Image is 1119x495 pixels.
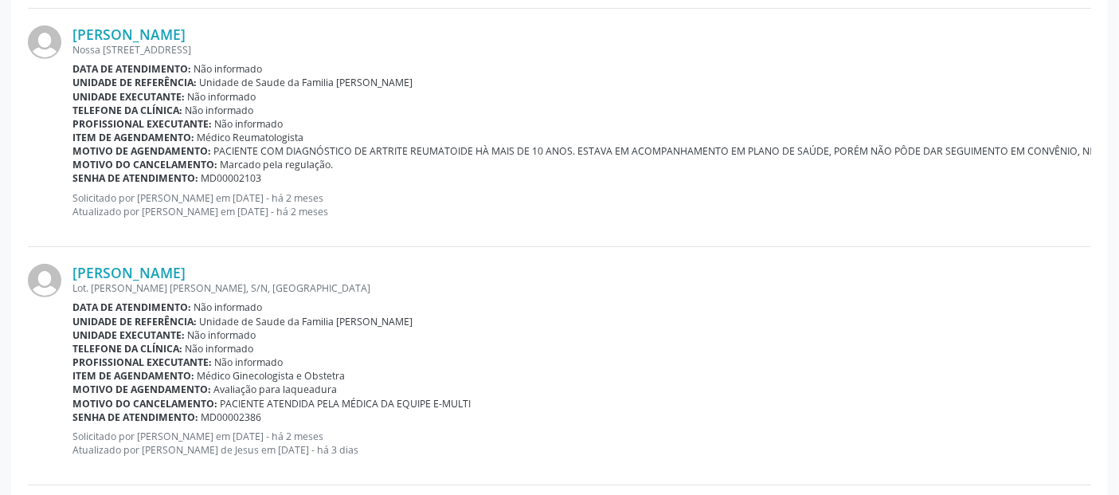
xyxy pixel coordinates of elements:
b: Motivo do cancelamento: [72,397,217,411]
span: Não informado [186,342,254,356]
b: Motivo do cancelamento: [72,158,217,171]
a: [PERSON_NAME] [72,264,186,281]
b: Item de agendamento: [72,369,194,383]
b: Motivo de agendamento: [72,144,211,158]
span: Médico Ginecologista e Obstetra [198,369,346,383]
span: Não informado [215,117,284,131]
b: Telefone da clínica: [72,104,182,117]
span: MD00002103 [201,171,262,185]
span: Unidade de Saude da Familia [PERSON_NAME] [200,76,413,89]
span: MD00002386 [201,411,262,424]
b: Unidade de referência: [72,315,197,328]
div: Lot. [PERSON_NAME] [PERSON_NAME], S/N, [GEOGRAPHIC_DATA] [72,281,1091,295]
b: Profissional executante: [72,356,212,369]
span: Não informado [194,301,263,314]
span: Não informado [188,328,256,342]
b: Senha de atendimento: [72,171,198,185]
span: Marcado pela regulação. [221,158,334,171]
b: Motivo de agendamento: [72,383,211,396]
img: img [28,26,61,59]
span: Não informado [215,356,284,369]
b: Item de agendamento: [72,131,194,144]
span: Não informado [194,62,263,76]
b: Data de atendimento: [72,301,191,314]
span: Não informado [186,104,254,117]
b: Unidade executante: [72,328,185,342]
b: Telefone da clínica: [72,342,182,356]
b: Senha de atendimento: [72,411,198,424]
img: img [28,264,61,297]
span: PACIENTE ATENDIDA PELA MÉDICA DA EQUIPE E-MULTI [221,397,471,411]
b: Unidade de referência: [72,76,197,89]
div: Nossa [STREET_ADDRESS] [72,43,1091,57]
b: Profissional executante: [72,117,212,131]
span: Unidade de Saude da Familia [PERSON_NAME] [200,315,413,328]
p: Solicitado por [PERSON_NAME] em [DATE] - há 2 meses Atualizado por [PERSON_NAME] em [DATE] - há 2... [72,191,1091,218]
b: Unidade executante: [72,90,185,104]
span: Não informado [188,90,256,104]
span: Avaliação para laqueadura [214,383,338,396]
a: [PERSON_NAME] [72,26,186,43]
b: Data de atendimento: [72,62,191,76]
p: Solicitado por [PERSON_NAME] em [DATE] - há 2 meses Atualizado por [PERSON_NAME] de Jesus em [DAT... [72,430,1091,457]
span: Médico Reumatologista [198,131,304,144]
